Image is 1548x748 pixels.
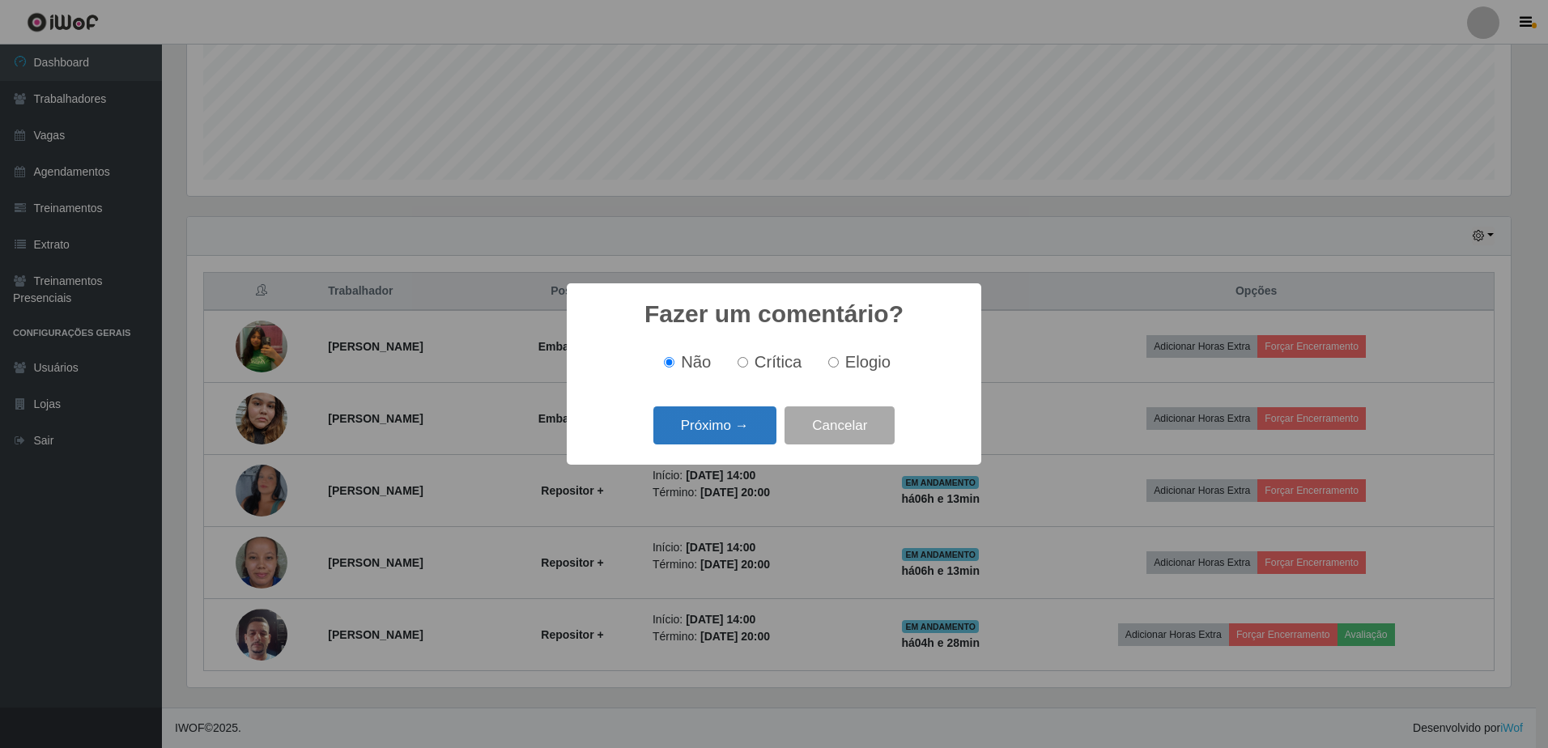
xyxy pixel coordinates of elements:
h2: Fazer um comentário? [644,300,904,329]
input: Crítica [738,357,748,368]
button: Cancelar [785,406,895,444]
span: Não [681,353,711,371]
input: Não [664,357,674,368]
span: Crítica [755,353,802,371]
span: Elogio [845,353,891,371]
input: Elogio [828,357,839,368]
button: Próximo → [653,406,776,444]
